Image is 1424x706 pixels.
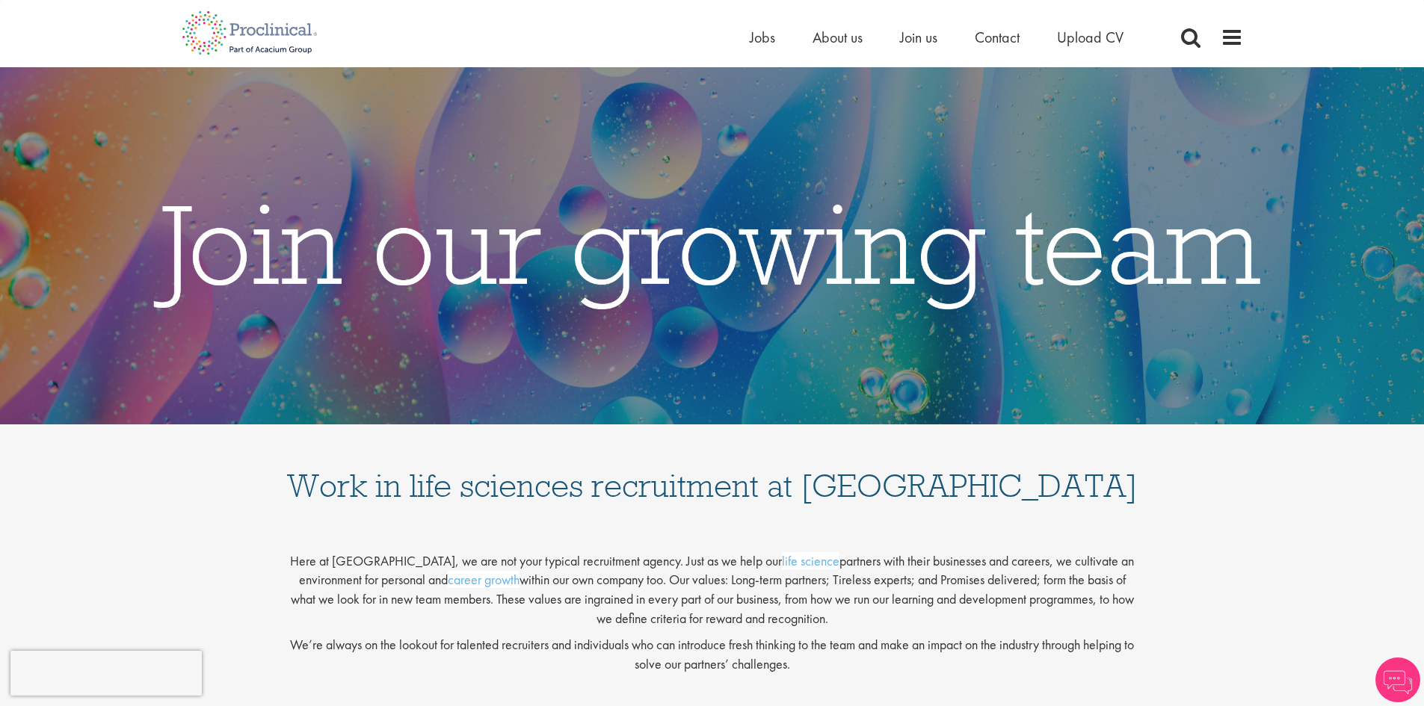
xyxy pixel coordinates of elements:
[750,28,775,47] a: Jobs
[286,539,1138,628] p: Here at [GEOGRAPHIC_DATA], we are not your typical recruitment agency. Just as we help our partne...
[10,651,202,696] iframe: reCAPTCHA
[286,439,1138,502] h1: Work in life sciences recruitment at [GEOGRAPHIC_DATA]
[1057,28,1124,47] a: Upload CV
[286,635,1138,673] p: We’re always on the lookout for talented recruiters and individuals who can introduce fresh think...
[900,28,937,47] a: Join us
[975,28,1020,47] a: Contact
[1375,657,1420,702] img: Chatbot
[782,552,839,569] a: life science
[448,571,520,588] a: career growth
[813,28,863,47] a: About us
